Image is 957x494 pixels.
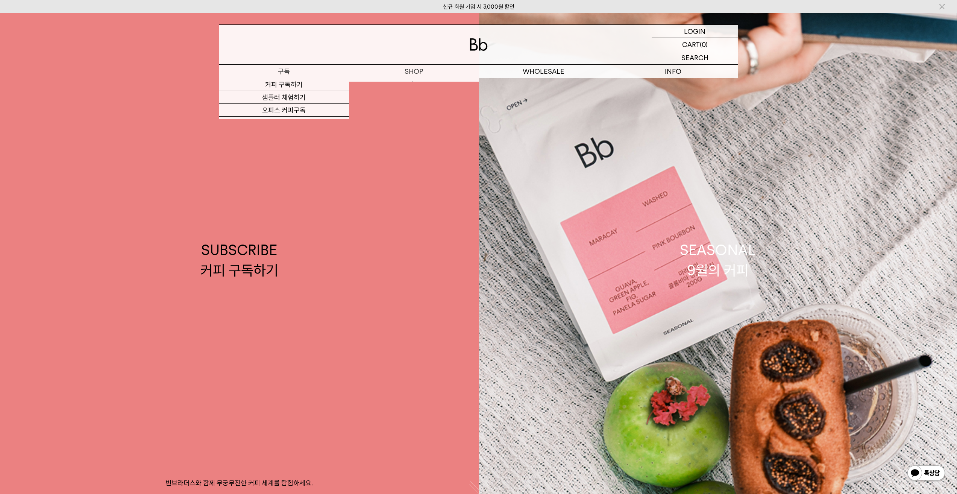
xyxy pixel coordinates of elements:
[470,38,488,51] img: 로고
[349,78,479,91] a: 원두
[479,65,608,78] p: WHOLESALE
[684,25,705,38] p: LOGIN
[682,38,700,51] p: CART
[219,78,349,91] a: 커피 구독하기
[907,465,946,483] img: 카카오톡 채널 1:1 채팅 버튼
[700,38,708,51] p: (0)
[681,51,708,64] p: SEARCH
[608,65,738,78] p: INFO
[680,240,756,280] div: SEASONAL 9월의 커피
[652,38,738,51] a: CART (0)
[652,25,738,38] a: LOGIN
[349,65,479,78] a: SHOP
[219,104,349,117] a: 오피스 커피구독
[219,91,349,104] a: 샘플러 체험하기
[443,3,514,10] a: 신규 회원 가입 시 3,000원 할인
[219,65,349,78] a: 구독
[200,240,278,280] div: SUBSCRIBE 커피 구독하기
